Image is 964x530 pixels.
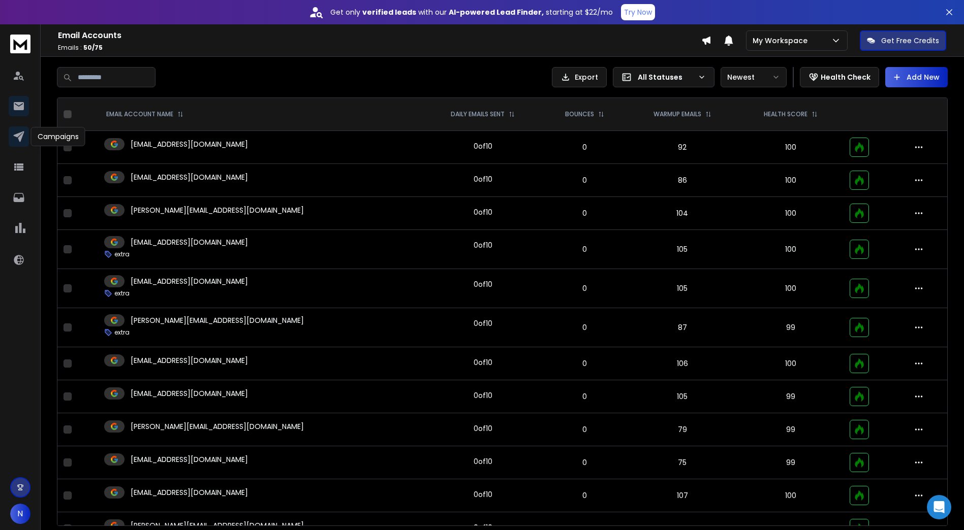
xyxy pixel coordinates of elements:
[627,479,738,512] td: 107
[565,110,594,118] p: BOUNCES
[627,446,738,479] td: 75
[549,244,620,254] p: 0
[474,207,492,217] div: 0 of 10
[624,7,652,17] p: Try Now
[10,504,30,524] button: N
[114,328,130,337] p: extra
[131,139,248,149] p: [EMAIL_ADDRESS][DOMAIN_NAME]
[738,230,843,269] td: 100
[474,423,492,434] div: 0 of 10
[738,380,843,413] td: 99
[58,29,701,42] h1: Email Accounts
[131,355,248,366] p: [EMAIL_ADDRESS][DOMAIN_NAME]
[738,269,843,308] td: 100
[552,67,607,87] button: Export
[721,67,787,87] button: Newest
[58,44,701,52] p: Emails :
[549,283,620,293] p: 0
[474,357,492,368] div: 0 of 10
[131,454,248,465] p: [EMAIL_ADDRESS][DOMAIN_NAME]
[821,72,870,82] p: Health Check
[885,67,948,87] button: Add New
[474,456,492,467] div: 0 of 10
[114,289,130,297] p: extra
[549,142,620,152] p: 0
[131,421,304,432] p: [PERSON_NAME][EMAIL_ADDRESS][DOMAIN_NAME]
[83,43,103,52] span: 50 / 75
[131,205,304,215] p: [PERSON_NAME][EMAIL_ADDRESS][DOMAIN_NAME]
[549,424,620,435] p: 0
[131,487,248,498] p: [EMAIL_ADDRESS][DOMAIN_NAME]
[627,308,738,347] td: 87
[753,36,812,46] p: My Workspace
[738,131,843,164] td: 100
[638,72,694,82] p: All Statuses
[738,413,843,446] td: 99
[549,457,620,468] p: 0
[31,127,85,146] div: Campaigns
[627,197,738,230] td: 104
[549,358,620,369] p: 0
[881,36,939,46] p: Get Free Credits
[474,390,492,401] div: 0 of 10
[549,175,620,185] p: 0
[330,7,613,17] p: Get only with our starting at $22/mo
[549,322,620,333] p: 0
[860,30,946,51] button: Get Free Credits
[474,489,492,500] div: 0 of 10
[106,110,183,118] div: EMAIL ACCOUNT NAME
[800,67,879,87] button: Health Check
[627,164,738,197] td: 86
[131,237,248,247] p: [EMAIL_ADDRESS][DOMAIN_NAME]
[738,197,843,230] td: 100
[738,347,843,380] td: 100
[451,110,505,118] p: DAILY EMAILS SENT
[362,7,416,17] strong: verified leads
[738,308,843,347] td: 99
[114,250,130,258] p: extra
[549,391,620,402] p: 0
[449,7,544,17] strong: AI-powered Lead Finder,
[627,347,738,380] td: 106
[474,141,492,151] div: 0 of 10
[621,4,655,20] button: Try Now
[131,315,304,325] p: [PERSON_NAME][EMAIL_ADDRESS][DOMAIN_NAME]
[131,172,248,182] p: [EMAIL_ADDRESS][DOMAIN_NAME]
[549,490,620,501] p: 0
[549,208,620,218] p: 0
[627,380,738,413] td: 105
[738,164,843,197] td: 100
[627,131,738,164] td: 92
[738,479,843,512] td: 100
[627,269,738,308] td: 105
[131,276,248,286] p: [EMAIL_ADDRESS][DOMAIN_NAME]
[738,446,843,479] td: 99
[474,240,492,250] div: 0 of 10
[627,230,738,269] td: 105
[654,110,701,118] p: WARMUP EMAILS
[10,35,30,53] img: logo
[131,388,248,399] p: [EMAIL_ADDRESS][DOMAIN_NAME]
[474,318,492,328] div: 0 of 10
[474,279,492,289] div: 0 of 10
[764,110,807,118] p: HEALTH SCORE
[927,495,951,519] div: Open Intercom Messenger
[627,413,738,446] td: 79
[474,174,492,184] div: 0 of 10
